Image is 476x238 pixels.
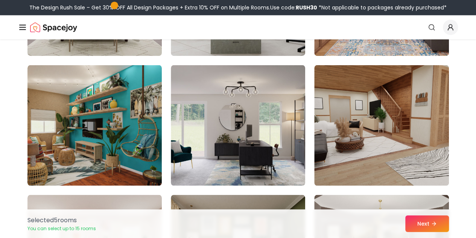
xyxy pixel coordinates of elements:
[405,215,449,232] button: Next
[30,20,77,35] img: Spacejoy Logo
[27,65,162,186] img: Room room-13
[30,20,77,35] a: Spacejoy
[270,4,317,11] span: Use code:
[27,216,96,225] p: Selected 5 room s
[18,15,458,39] nav: Global
[27,226,96,232] p: You can select up to 15 rooms
[314,65,449,186] img: Room room-15
[296,4,317,11] b: RUSH30
[317,4,447,11] span: *Not applicable to packages already purchased*
[29,4,447,11] div: The Design Rush Sale – Get 30% OFF All Design Packages + Extra 10% OFF on Multiple Rooms.
[171,65,305,186] img: Room room-14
